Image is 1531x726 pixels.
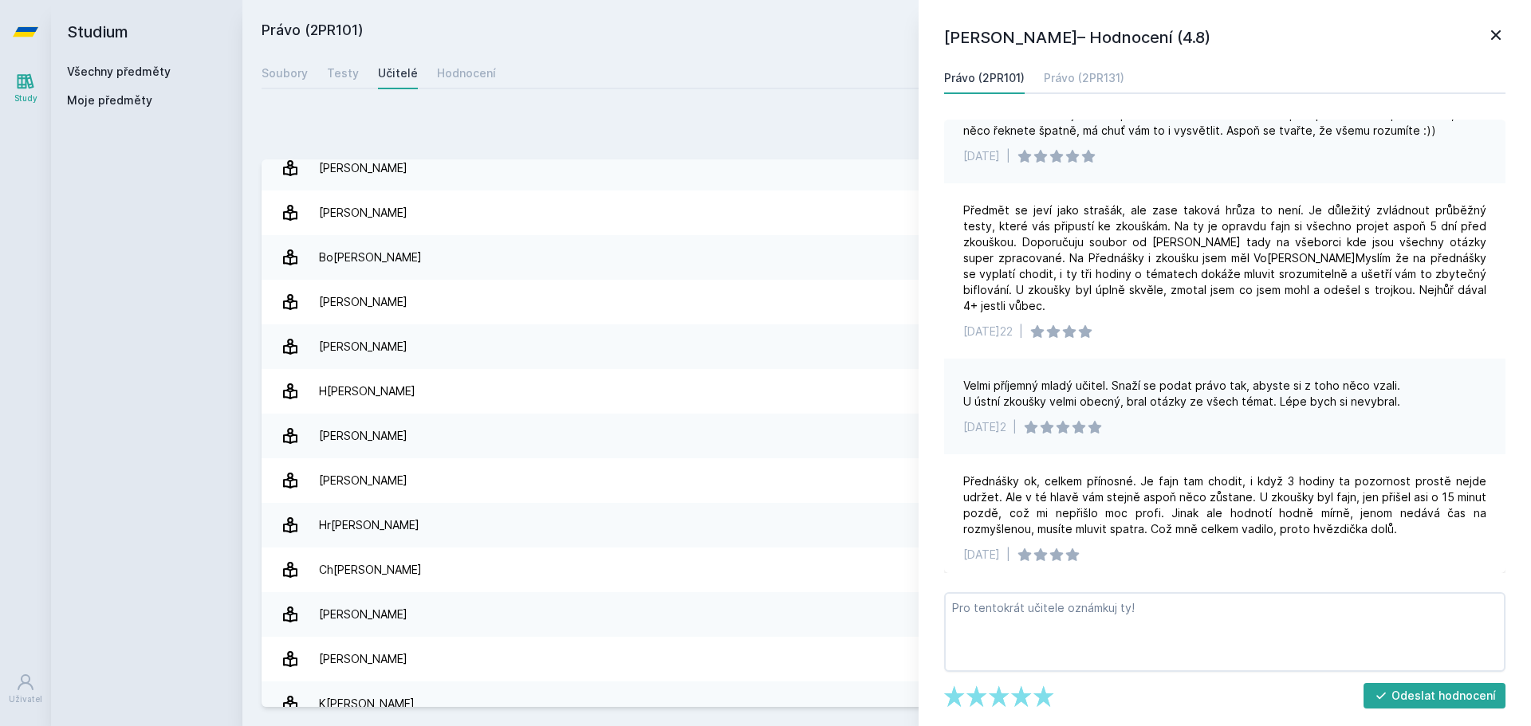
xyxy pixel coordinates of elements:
div: Bo[PERSON_NAME] [319,241,422,273]
div: [DATE]2 [963,419,1006,435]
div: [PERSON_NAME] [319,152,407,184]
a: Hr[PERSON_NAME] 20 hodnocení 5.0 [262,503,1512,547]
a: [PERSON_NAME] 59 hodnocení 3.7 [262,280,1512,324]
a: [PERSON_NAME] 14 hodnocení 4.8 [262,458,1512,503]
a: Soubory [262,57,308,89]
div: Soubory [262,65,308,81]
a: [PERSON_NAME] 1 hodnocení 5.0 [262,637,1512,681]
a: [PERSON_NAME] [262,190,1512,235]
div: [PERSON_NAME] [319,331,407,363]
h2: Právo (2PR101) [262,19,1333,45]
a: Uživatel [3,665,48,713]
a: [PERSON_NAME] [262,146,1512,190]
span: Moje předměty [67,92,152,108]
div: | [1006,547,1010,563]
div: Study [14,92,37,104]
div: [DATE] [963,148,1000,164]
a: Bo[PERSON_NAME] [262,235,1512,280]
a: [PERSON_NAME] 12 hodnocení 4.6 [262,324,1512,369]
div: K[PERSON_NAME] [319,688,415,720]
div: | [1006,148,1010,164]
div: Předmět se jeví jako strašák, ale zase taková hrůza to není. Je důležitý zvládnout průběžný testy... [963,202,1486,314]
div: Učitelé [378,65,418,81]
div: Velmi příjemný mladý učitel. Snaží se podat právo tak, abyste si z toho něco vzali. U ústní zkouš... [963,378,1400,410]
a: Ch[PERSON_NAME] 1 hodnocení 1.0 [262,547,1512,592]
div: [PERSON_NAME] [319,197,407,229]
div: [DATE] [963,547,1000,563]
div: [PERSON_NAME] [319,598,407,630]
a: K[PERSON_NAME] 22 hodnocení 4.0 [262,681,1512,726]
div: | [1013,419,1017,435]
a: H[PERSON_NAME] 2 hodnocení 5.0 [262,369,1512,414]
div: | [1019,324,1023,339]
a: Všechny předměty [67,65,171,78]
div: Ch[PERSON_NAME] [319,554,422,586]
div: [PERSON_NAME] [319,420,407,452]
div: Testy [327,65,359,81]
a: [PERSON_NAME] 1 hodnocení 5.0 [262,592,1512,637]
div: [PERSON_NAME] [319,643,407,675]
a: Study [3,64,48,112]
div: Přednášky ok, celkem přínosné. Je fajn tam chodit, i když 3 hodiny ta pozornost prostě nejde udrž... [963,473,1486,537]
div: [PERSON_NAME] [319,465,407,496]
button: Odeslat hodnocení [1364,683,1506,708]
a: Učitelé [378,57,418,89]
div: [DATE]22 [963,324,1013,339]
div: Hodnocení [437,65,496,81]
a: [PERSON_NAME] 17 hodnocení 4.4 [262,414,1512,458]
div: [PERSON_NAME] [319,286,407,318]
div: Uživatel [9,693,42,705]
div: Hr[PERSON_NAME] [319,509,419,541]
div: H[PERSON_NAME] [319,375,415,407]
a: Hodnocení [437,57,496,89]
a: Testy [327,57,359,89]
